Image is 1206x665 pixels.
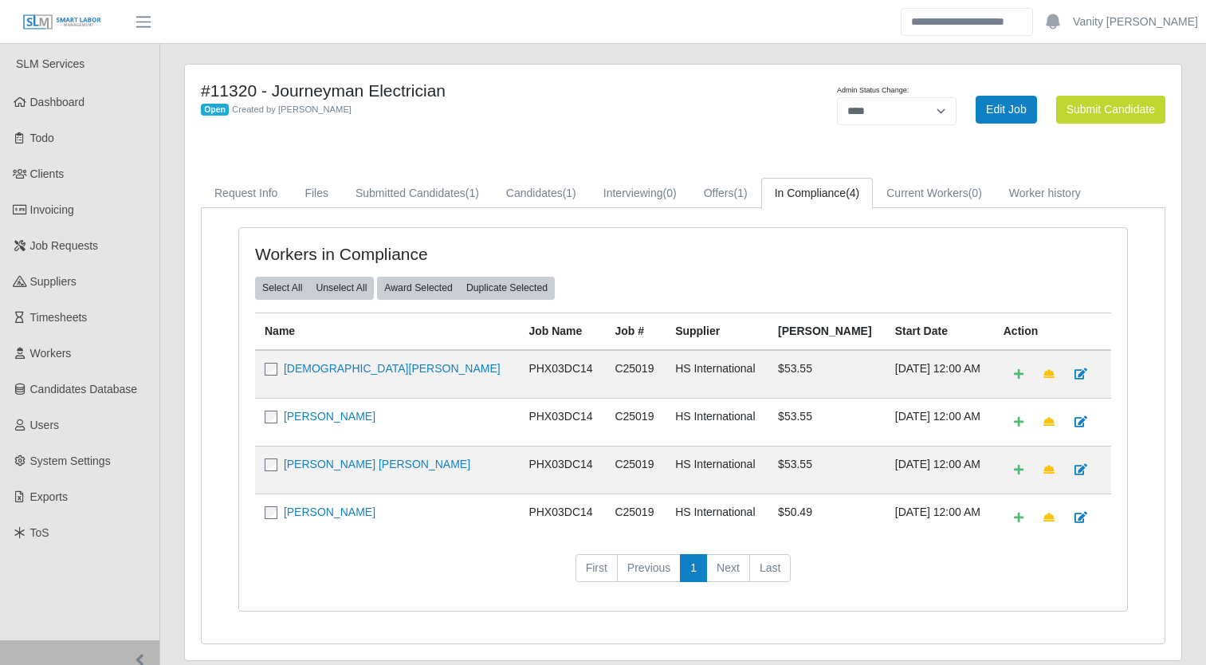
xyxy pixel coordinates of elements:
[22,14,102,31] img: SLM Logo
[968,187,982,199] span: (0)
[30,132,54,144] span: Todo
[201,81,753,100] h4: #11320 - Journeyman Electrician
[846,187,859,199] span: (4)
[519,446,605,494] td: PHX03DC14
[666,350,768,399] td: HS International
[663,187,677,199] span: (0)
[901,8,1033,36] input: Search
[284,458,470,470] a: [PERSON_NAME] [PERSON_NAME]
[605,313,666,350] th: Job #
[30,526,49,539] span: ToS
[291,178,342,209] a: Files
[30,311,88,324] span: Timesheets
[1056,96,1165,124] button: Submit Candidate
[30,203,74,216] span: Invoicing
[666,313,768,350] th: Supplier
[284,506,375,518] a: [PERSON_NAME]
[308,277,374,299] button: Unselect All
[16,57,84,70] span: SLM Services
[976,96,1037,124] a: Edit Job
[690,178,761,209] a: Offers
[886,494,994,541] td: [DATE] 12:00 AM
[519,494,605,541] td: PHX03DC14
[255,554,1111,596] nav: pagination
[666,446,768,494] td: HS International
[255,313,519,350] th: Name
[1033,456,1065,484] a: Make Team Lead
[1004,504,1034,532] a: Add Default Cost Code
[1033,504,1065,532] a: Make Team Lead
[768,446,886,494] td: $53.55
[873,178,996,209] a: Current Workers
[996,178,1094,209] a: Worker history
[519,398,605,446] td: PHX03DC14
[605,398,666,446] td: C25019
[30,454,111,467] span: System Settings
[563,187,576,199] span: (1)
[30,275,77,288] span: Suppliers
[30,167,65,180] span: Clients
[1004,360,1034,388] a: Add Default Cost Code
[605,350,666,399] td: C25019
[886,350,994,399] td: [DATE] 12:00 AM
[30,383,138,395] span: Candidates Database
[30,490,68,503] span: Exports
[1073,14,1198,30] a: Vanity [PERSON_NAME]
[30,239,99,252] span: Job Requests
[284,410,375,423] a: [PERSON_NAME]
[605,446,666,494] td: C25019
[605,494,666,541] td: C25019
[459,277,555,299] button: Duplicate Selected
[1033,408,1065,436] a: Make Team Lead
[886,398,994,446] td: [DATE] 12:00 AM
[377,277,555,299] div: bulk actions
[886,313,994,350] th: Start Date
[201,104,229,116] span: Open
[232,104,352,114] span: Created by [PERSON_NAME]
[519,313,605,350] th: Job Name
[1004,456,1034,484] a: Add Default Cost Code
[666,398,768,446] td: HS International
[30,96,85,108] span: Dashboard
[493,178,590,209] a: Candidates
[761,178,874,209] a: In Compliance
[1004,408,1034,436] a: Add Default Cost Code
[466,187,479,199] span: (1)
[255,277,309,299] button: Select All
[519,350,605,399] td: PHX03DC14
[255,244,598,264] h4: Workers in Compliance
[768,398,886,446] td: $53.55
[666,494,768,541] td: HS International
[590,178,690,209] a: Interviewing
[284,362,501,375] a: [DEMOGRAPHIC_DATA][PERSON_NAME]
[342,178,493,209] a: Submitted Candidates
[734,187,748,199] span: (1)
[201,178,291,209] a: Request Info
[768,350,886,399] td: $53.55
[837,85,909,96] label: Admin Status Change:
[255,277,374,299] div: bulk actions
[886,446,994,494] td: [DATE] 12:00 AM
[30,347,72,360] span: Workers
[994,313,1111,350] th: Action
[768,494,886,541] td: $50.49
[377,277,460,299] button: Award Selected
[680,554,707,583] a: 1
[30,419,60,431] span: Users
[1033,360,1065,388] a: Make Team Lead
[768,313,886,350] th: [PERSON_NAME]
